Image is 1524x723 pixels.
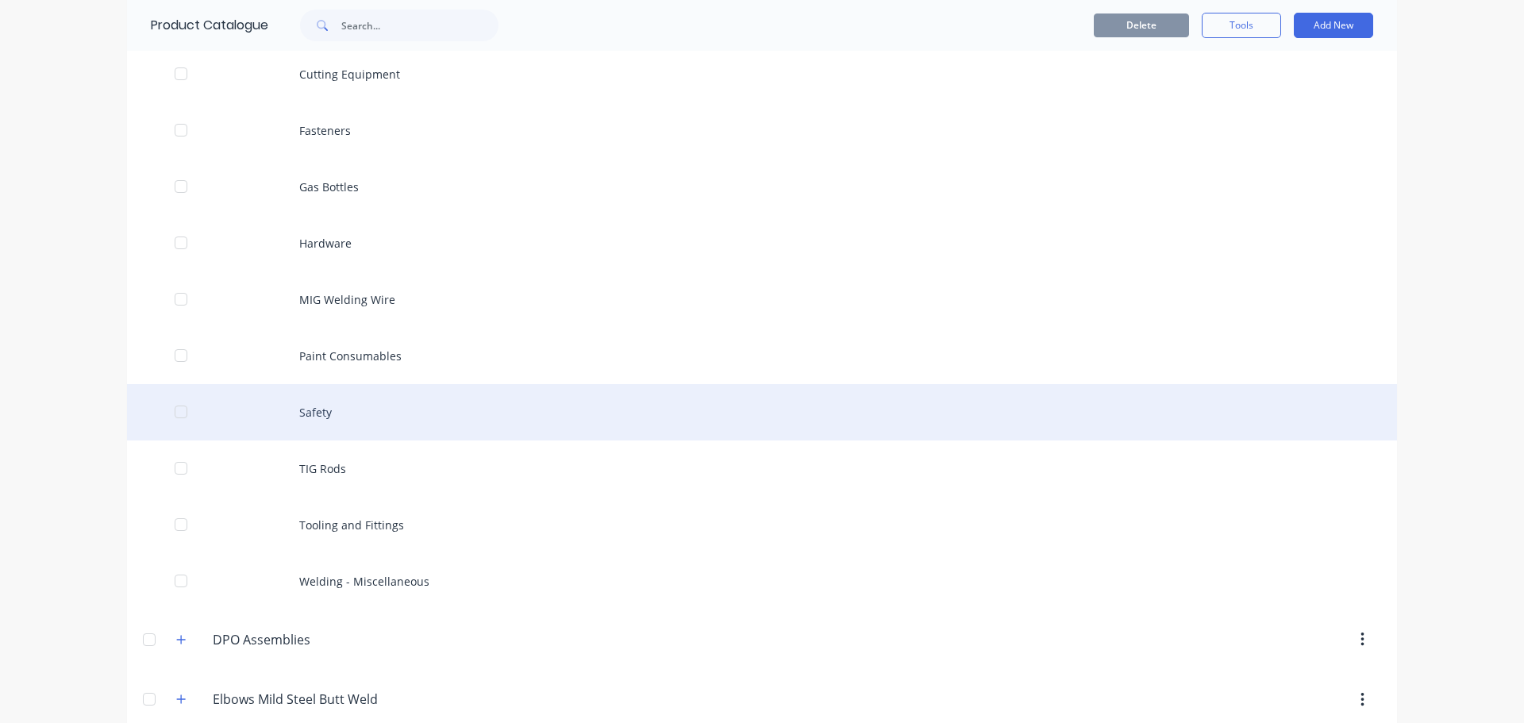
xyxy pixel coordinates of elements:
[127,328,1397,384] div: Paint Consumables
[1202,13,1281,38] button: Tools
[127,215,1397,271] div: Hardware
[127,271,1397,328] div: MIG Welding Wire
[127,553,1397,610] div: Welding - Miscellaneous
[341,10,498,41] input: Search...
[127,46,1397,102] div: Cutting Equipment
[127,384,1397,440] div: Safety
[127,159,1397,215] div: Gas Bottles
[127,497,1397,553] div: Tooling and Fittings
[127,102,1397,159] div: Fasteners
[1294,13,1373,38] button: Add New
[127,440,1397,497] div: TIG Rods
[213,630,401,649] input: Enter category name
[213,690,401,709] input: Enter category name
[1094,13,1189,37] button: Delete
